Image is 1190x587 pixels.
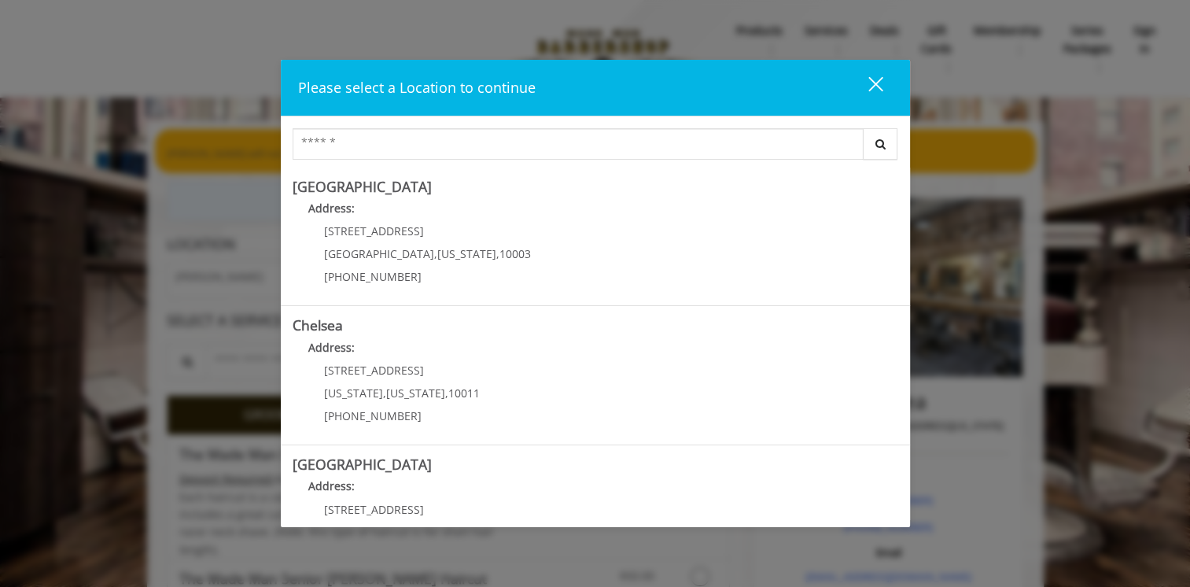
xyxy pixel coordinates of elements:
[324,386,383,401] span: [US_STATE]
[324,502,424,517] span: [STREET_ADDRESS]
[293,177,432,196] b: [GEOGRAPHIC_DATA]
[308,478,355,493] b: Address:
[839,72,893,104] button: close dialog
[324,408,422,423] span: [PHONE_NUMBER]
[871,138,890,150] i: Search button
[496,246,499,261] span: ,
[293,128,864,160] input: Search Center
[293,128,898,168] div: Center Select
[308,340,355,355] b: Address:
[293,316,343,334] b: Chelsea
[324,246,434,261] span: [GEOGRAPHIC_DATA]
[293,455,432,474] b: [GEOGRAPHIC_DATA]
[383,386,386,401] span: ,
[499,246,531,261] span: 10003
[324,363,424,378] span: [STREET_ADDRESS]
[850,76,882,99] div: close dialog
[324,223,424,238] span: [STREET_ADDRESS]
[324,269,422,284] span: [PHONE_NUMBER]
[437,246,496,261] span: [US_STATE]
[445,386,448,401] span: ,
[448,386,480,401] span: 10011
[298,78,536,97] span: Please select a Location to continue
[386,386,445,401] span: [US_STATE]
[308,201,355,216] b: Address:
[434,246,437,261] span: ,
